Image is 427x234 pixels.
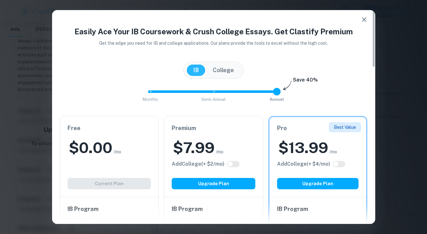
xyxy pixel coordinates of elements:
h6: Click to see all the additional College features. [277,160,330,168]
button: Upgrade Plan [277,178,359,189]
h2: $ 7.99 [173,138,215,158]
h4: Easily Ace Your IB Coursework & Crush College Essays. Get Clastify Premium [60,26,368,37]
h6: Click to see all the additional College features. [172,160,224,168]
span: /mo [216,148,223,155]
button: College [206,65,240,76]
h6: Pro [277,124,359,133]
p: Get the edge you need for IB and college applications. Our plans provide the tools to excel witho... [90,40,337,47]
span: /mo [114,148,121,155]
span: Semi-Annual [201,97,226,102]
span: Annual [270,97,284,102]
h6: Save 40% [293,76,318,87]
span: Monthly [143,97,158,102]
img: subscription-arrow.svg [283,80,292,91]
h2: $ 0.00 [69,138,112,158]
button: IB [187,65,205,76]
h6: Premium [172,124,255,133]
button: Upgrade Plan [172,178,255,189]
h6: Free [68,124,151,133]
span: /mo [329,148,337,155]
p: Best Value [334,124,356,131]
h2: $ 13.99 [278,138,328,158]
